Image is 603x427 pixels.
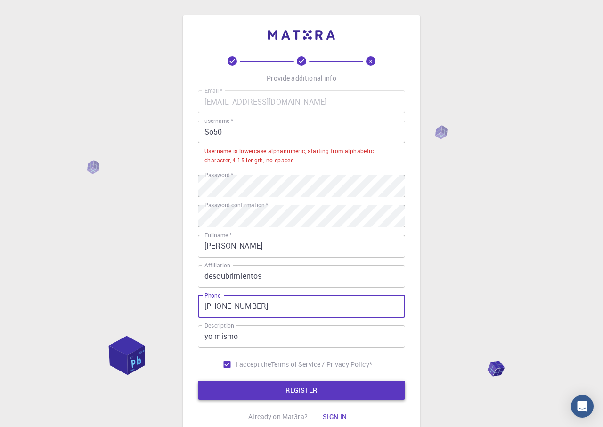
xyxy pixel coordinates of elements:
[271,360,372,369] p: Terms of Service / Privacy Policy *
[248,412,308,421] p: Already on Mat3ra?
[204,291,220,299] label: Phone
[571,395,594,418] div: Open Intercom Messenger
[236,360,271,369] span: I accept the
[204,261,230,269] label: Affiliation
[204,171,233,179] label: Password
[369,58,372,64] text: 3
[204,201,268,209] label: Password confirmation
[271,360,372,369] a: Terms of Service / Privacy Policy*
[204,146,399,165] div: Username is lowercase alphanumeric, starting from alphabetic character, 4-15 length, no spaces
[198,381,405,400] button: REGISTER
[267,73,336,83] p: Provide additional info
[204,322,234,330] label: Description
[315,407,355,426] button: Sign in
[204,117,233,125] label: username
[204,231,232,239] label: Fullname
[204,87,222,95] label: Email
